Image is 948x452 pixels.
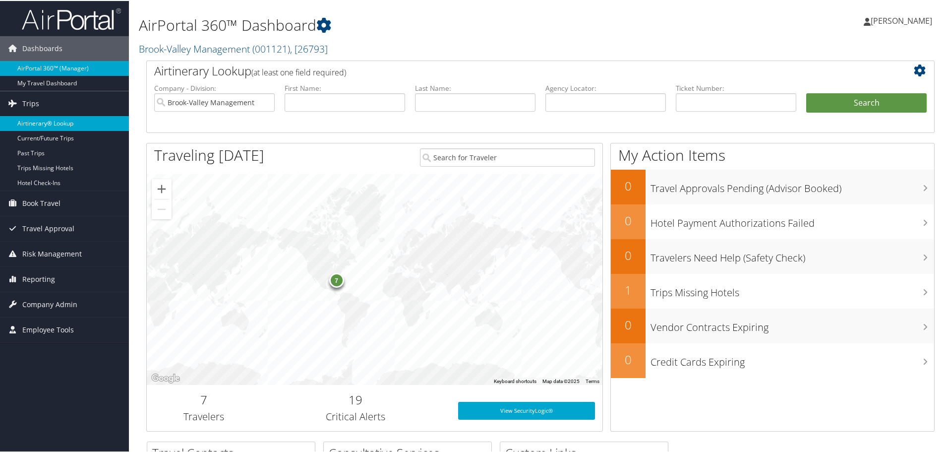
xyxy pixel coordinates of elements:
h1: AirPortal 360™ Dashboard [139,14,674,35]
h2: 0 [611,177,646,194]
label: First Name: [285,82,405,92]
a: [PERSON_NAME] [864,5,942,35]
h2: 19 [268,390,443,407]
a: 0Credit Cards Expiring [611,342,934,377]
label: Agency Locator: [545,82,666,92]
h3: Travelers [154,409,253,423]
img: Google [149,371,182,384]
h3: Hotel Payment Authorizations Failed [651,210,934,229]
h3: Trips Missing Hotels [651,280,934,299]
button: Zoom in [152,178,172,198]
span: Risk Management [22,241,82,265]
h2: 1 [611,281,646,298]
h2: 7 [154,390,253,407]
a: 0Hotel Payment Authorizations Failed [611,203,934,238]
span: , [ 26793 ] [290,41,328,55]
span: (at least one field required) [251,66,346,77]
h1: Traveling [DATE] [154,144,264,165]
label: Ticket Number: [676,82,796,92]
span: Employee Tools [22,317,74,341]
button: Keyboard shortcuts [494,377,536,384]
input: Search for Traveler [420,147,595,166]
h3: Critical Alerts [268,409,443,423]
span: Company Admin [22,291,77,316]
span: Reporting [22,266,55,291]
h2: 0 [611,211,646,228]
h2: Airtinerary Lookup [154,62,861,78]
h3: Travel Approvals Pending (Advisor Booked) [651,176,934,194]
a: Terms (opens in new tab) [586,378,599,383]
h1: My Action Items [611,144,934,165]
label: Company - Division: [154,82,275,92]
div: 7 [329,271,344,286]
h2: 0 [611,246,646,263]
a: Open this area in Google Maps (opens a new window) [149,371,182,384]
h2: 0 [611,350,646,367]
span: ( 001121 ) [252,41,290,55]
a: 1Trips Missing Hotels [611,273,934,308]
a: 0Travelers Need Help (Safety Check) [611,238,934,273]
span: [PERSON_NAME] [871,14,932,25]
a: 0Vendor Contracts Expiring [611,308,934,342]
button: Search [806,92,927,112]
span: Dashboards [22,35,62,60]
span: Travel Approval [22,215,74,240]
h3: Travelers Need Help (Safety Check) [651,245,934,264]
label: Last Name: [415,82,535,92]
a: 0Travel Approvals Pending (Advisor Booked) [611,169,934,203]
span: Map data ©2025 [542,378,580,383]
span: Trips [22,90,39,115]
a: View SecurityLogic® [458,401,595,419]
span: Book Travel [22,190,60,215]
h3: Credit Cards Expiring [651,349,934,368]
h3: Vendor Contracts Expiring [651,315,934,333]
img: airportal-logo.png [22,6,121,30]
button: Zoom out [152,198,172,218]
a: Brook-Valley Management [139,41,328,55]
h2: 0 [611,316,646,332]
